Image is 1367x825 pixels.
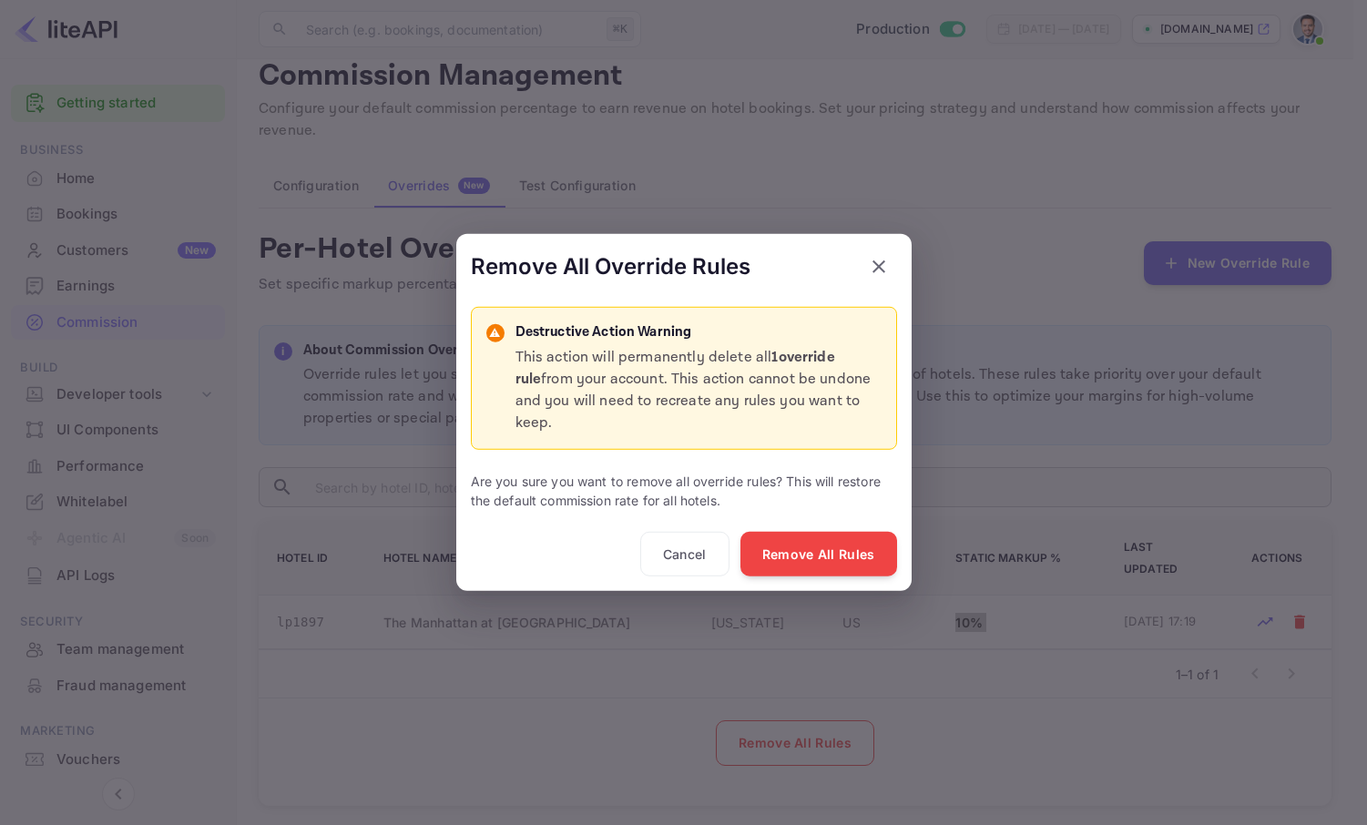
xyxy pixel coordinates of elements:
button: Cancel [640,531,729,576]
p: Destructive Action Warning [515,322,882,343]
strong: 1 override rule [515,347,835,388]
p: This action will permanently delete all from your account. This action cannot be undone and you w... [515,346,882,433]
button: Remove All Rules [740,531,897,576]
h5: Remove All Override Rules [471,252,750,281]
p: Are you sure you want to remove all override rules? This will restore the default commission rate... [471,471,897,509]
p: ⚠ [489,325,500,341]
